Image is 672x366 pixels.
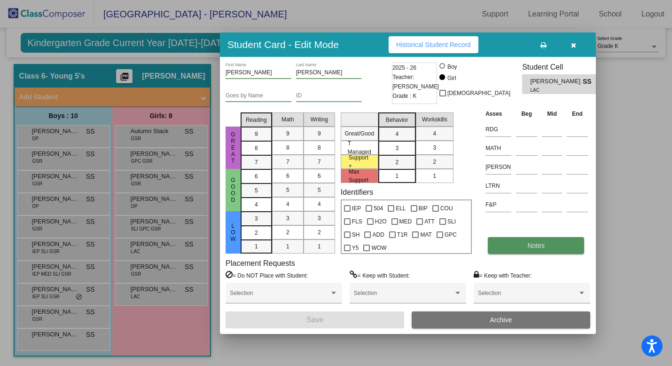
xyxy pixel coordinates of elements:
span: 7 [286,158,289,166]
input: assessment [485,160,511,174]
span: 4 [395,130,399,138]
span: 9 [286,129,289,138]
span: 7 [318,158,321,166]
span: COU [440,203,453,214]
span: SH [352,229,360,240]
label: Placement Requests [226,259,295,268]
input: assessment [485,122,511,136]
th: End [564,109,590,119]
span: [DEMOGRAPHIC_DATA] [447,88,510,99]
button: Notes [488,237,584,254]
span: WOW [371,242,386,254]
span: BIP [419,203,428,214]
span: Historical Student Record [396,41,471,48]
span: 9 [255,130,258,138]
span: 8 [286,143,289,152]
span: 6 [286,172,289,180]
button: Save [226,311,404,328]
input: assessment [485,141,511,155]
label: = Keep with Student: [350,271,410,280]
span: 2 [318,228,321,237]
span: 4 [433,129,436,138]
span: Archive [490,316,512,324]
span: 1 [286,242,289,251]
span: 1 [318,242,321,251]
th: Asses [483,109,514,119]
span: GPC [445,229,457,240]
span: Writing [311,115,328,124]
span: 3 [395,144,399,152]
th: Mid [539,109,564,119]
span: Low [229,223,237,242]
span: 2 [395,158,399,167]
span: 5 [286,186,289,194]
span: 8 [318,143,321,152]
h3: Student Cell [522,63,604,72]
input: assessment [485,198,511,212]
button: Archive [412,311,590,328]
span: Workskills [422,115,447,124]
span: 1 [433,172,436,180]
span: 3 [255,215,258,223]
input: goes by name [226,93,291,99]
span: LAC [531,87,576,94]
span: 7 [255,158,258,167]
span: 2 [286,228,289,237]
span: Math [281,115,294,124]
span: FLS [352,216,362,227]
span: [PERSON_NAME] [531,77,583,87]
span: 8 [255,144,258,152]
span: 2 [255,229,258,237]
span: Grade : K [392,91,416,101]
label: = Do NOT Place with Student: [226,271,308,280]
span: ATT [424,216,435,227]
label: = Keep with Teacher: [474,271,532,280]
span: Reading [246,116,267,124]
span: 9 [318,129,321,138]
span: 4 [318,200,321,208]
span: 3 [433,143,436,152]
span: SS [583,77,596,87]
span: Great [229,131,237,164]
h3: Student Card - Edit Mode [227,39,339,50]
span: 2025 - 26 [392,63,416,72]
span: T1R [397,229,408,240]
span: 6 [318,172,321,180]
span: Teacher: [PERSON_NAME] [392,72,439,91]
span: 4 [255,200,258,209]
span: 504 [374,203,383,214]
div: Boy [447,63,457,71]
button: Historical Student Record [389,36,478,53]
span: MAT [420,229,431,240]
span: Good [229,177,237,203]
span: 6 [255,172,258,181]
span: 3 [286,214,289,223]
span: Behavior [386,116,408,124]
span: 5 [255,186,258,195]
span: ELL [396,203,406,214]
span: 3 [318,214,321,223]
span: SLI [447,216,456,227]
span: 1 [395,172,399,180]
span: Y5 [352,242,359,254]
span: IEP [352,203,361,214]
th: Beg [514,109,539,119]
div: Girl [447,74,456,82]
label: Identifiers [341,188,373,197]
span: MED [399,216,412,227]
span: H2O [375,216,387,227]
input: assessment [485,179,511,193]
span: 2 [433,158,436,166]
span: 1 [255,242,258,251]
span: 5 [318,186,321,194]
span: 4 [286,200,289,208]
span: ADD [372,229,384,240]
span: Save [306,316,323,324]
span: Notes [527,242,545,249]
